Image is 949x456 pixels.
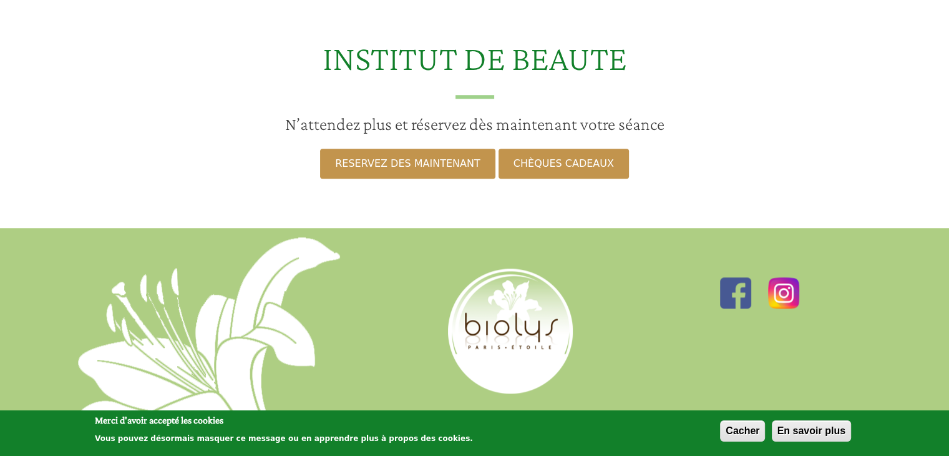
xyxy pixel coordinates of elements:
h3: N’attendez plus et réservez dès maintenant votre séance [7,114,942,135]
button: En savoir plus [772,420,851,442]
a: CHÈQUES CADEAUX [499,149,629,179]
button: Cacher [720,420,765,442]
h2: Merci d'avoir accepté les cookies [95,414,473,427]
h2: INSTITUT DE BEAUTE [7,37,942,98]
a: RESERVEZ DES MAINTENANT [320,149,495,179]
p: Vous pouvez désormais masquer ce message ou en apprendre plus à propos des cookies. [95,434,473,443]
img: Facebook [720,277,751,309]
img: Instagram [768,277,799,309]
img: Biolys Logo [448,269,573,394]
